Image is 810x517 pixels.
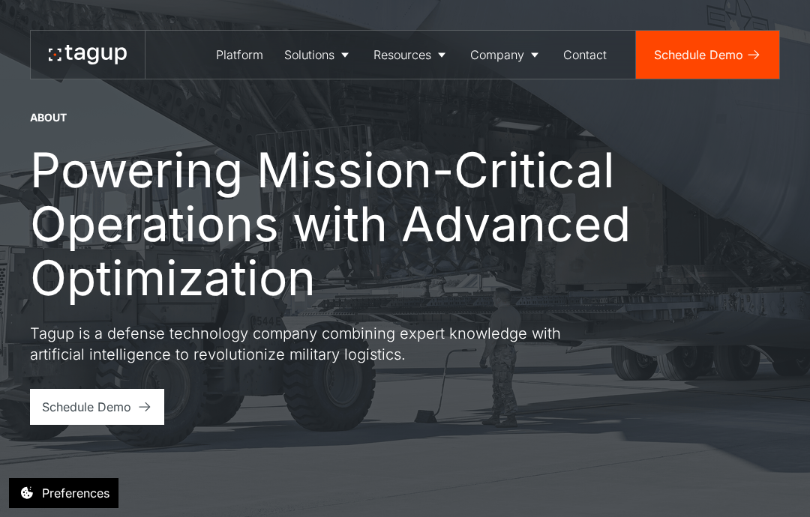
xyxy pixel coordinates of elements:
[30,110,67,125] div: About
[30,323,570,365] p: Tagup is a defense technology company combining expert knowledge with artificial intelligence to ...
[363,31,460,79] a: Resources
[373,46,431,64] div: Resources
[216,46,263,64] div: Platform
[42,398,131,416] div: Schedule Demo
[553,31,617,79] a: Contact
[284,46,334,64] div: Solutions
[30,143,660,305] h1: Powering Mission-Critical Operations with Advanced Optimization
[30,389,164,425] a: Schedule Demo
[654,46,743,64] div: Schedule Demo
[42,484,109,502] div: Preferences
[460,31,553,79] a: Company
[563,46,607,64] div: Contact
[636,31,779,79] a: Schedule Demo
[274,31,363,79] a: Solutions
[470,46,524,64] div: Company
[205,31,274,79] a: Platform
